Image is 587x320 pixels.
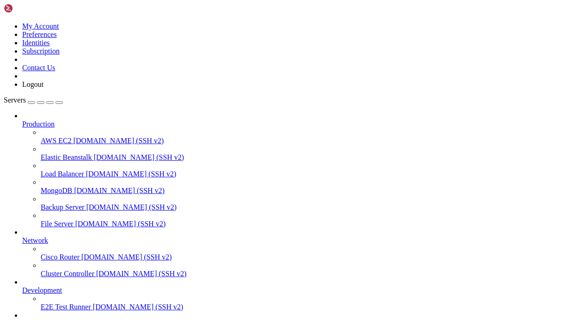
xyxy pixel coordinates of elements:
[93,303,183,311] span: [DOMAIN_NAME] (SSH v2)
[41,203,583,211] a: Backup Server [DOMAIN_NAME] (SSH v2)
[22,286,583,295] a: Development
[22,120,583,128] a: Production
[41,187,583,195] a: MongoDB [DOMAIN_NAME] (SSH v2)
[73,137,164,145] span: [DOMAIN_NAME] (SSH v2)
[41,253,79,261] span: Cisco Router
[4,4,57,13] img: Shellngn
[4,96,26,104] span: Servers
[22,64,55,72] a: Contact Us
[81,253,172,261] span: [DOMAIN_NAME] (SSH v2)
[22,80,43,88] a: Logout
[22,228,583,278] li: Network
[86,203,177,211] span: [DOMAIN_NAME] (SSH v2)
[22,112,583,228] li: Production
[94,153,184,161] span: [DOMAIN_NAME] (SSH v2)
[41,170,583,178] a: Load Balancer [DOMAIN_NAME] (SSH v2)
[41,203,85,211] span: Backup Server
[41,261,583,278] li: Cluster Controller [DOMAIN_NAME] (SSH v2)
[41,211,583,228] li: File Server [DOMAIN_NAME] (SSH v2)
[41,220,583,228] a: File Server [DOMAIN_NAME] (SSH v2)
[22,30,57,38] a: Preferences
[41,303,91,311] span: E2E Test Runner
[86,170,177,178] span: [DOMAIN_NAME] (SSH v2)
[41,270,583,278] a: Cluster Controller [DOMAIN_NAME] (SSH v2)
[41,195,583,211] li: Backup Server [DOMAIN_NAME] (SSH v2)
[41,270,94,278] span: Cluster Controller
[22,286,62,294] span: Development
[74,187,165,194] span: [DOMAIN_NAME] (SSH v2)
[41,137,583,145] a: AWS EC2 [DOMAIN_NAME] (SSH v2)
[41,303,583,311] a: E2E Test Runner [DOMAIN_NAME] (SSH v2)
[22,236,48,244] span: Network
[75,220,166,228] span: [DOMAIN_NAME] (SSH v2)
[41,245,583,261] li: Cisco Router [DOMAIN_NAME] (SSH v2)
[41,137,72,145] span: AWS EC2
[41,220,73,228] span: File Server
[41,187,72,194] span: MongoDB
[22,236,583,245] a: Network
[41,145,583,162] li: Elastic Beanstalk [DOMAIN_NAME] (SSH v2)
[41,253,583,261] a: Cisco Router [DOMAIN_NAME] (SSH v2)
[41,178,583,195] li: MongoDB [DOMAIN_NAME] (SSH v2)
[22,47,60,55] a: Subscription
[22,39,50,47] a: Identities
[41,170,84,178] span: Load Balancer
[41,153,583,162] a: Elastic Beanstalk [DOMAIN_NAME] (SSH v2)
[96,270,187,278] span: [DOMAIN_NAME] (SSH v2)
[4,96,63,104] a: Servers
[41,295,583,311] li: E2E Test Runner [DOMAIN_NAME] (SSH v2)
[22,120,55,128] span: Production
[41,162,583,178] li: Load Balancer [DOMAIN_NAME] (SSH v2)
[22,278,583,311] li: Development
[41,153,92,161] span: Elastic Beanstalk
[41,128,583,145] li: AWS EC2 [DOMAIN_NAME] (SSH v2)
[22,22,59,30] a: My Account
